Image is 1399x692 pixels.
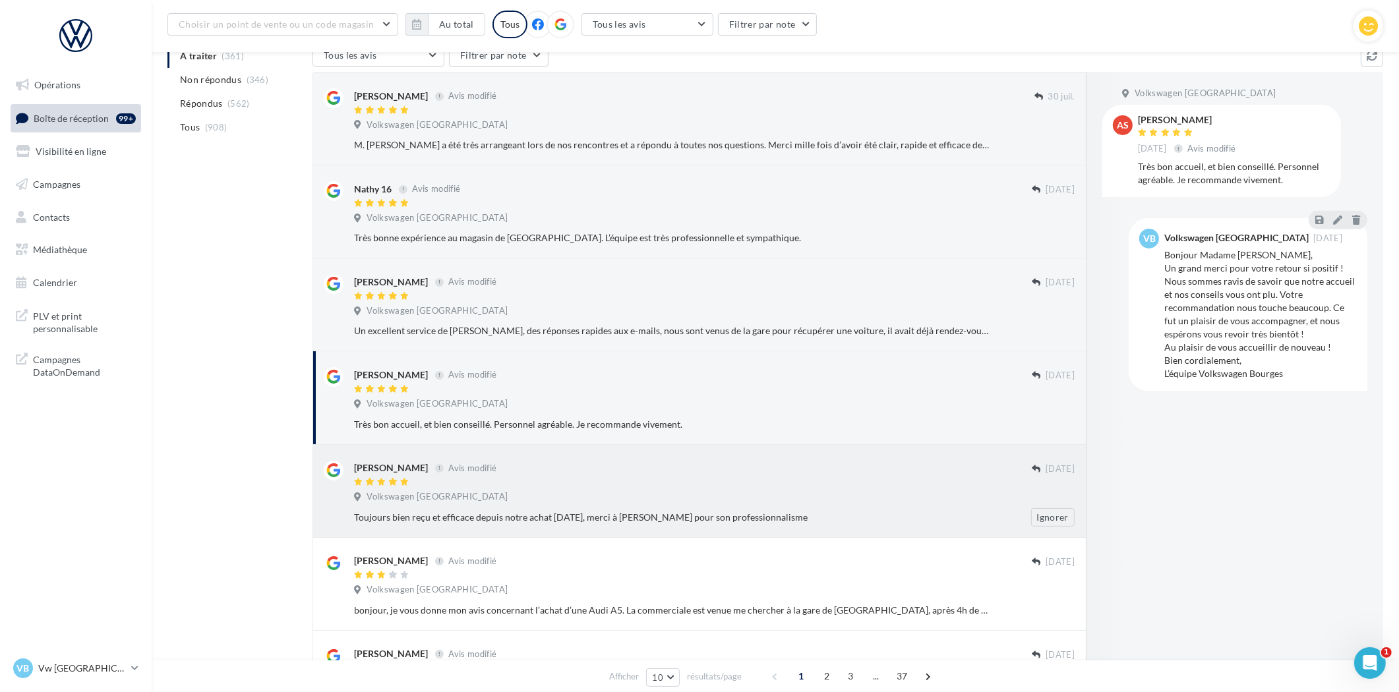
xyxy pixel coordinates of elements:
iframe: Intercom live chat [1354,647,1386,679]
span: [DATE] [1138,143,1167,155]
span: [DATE] [1046,463,1075,475]
span: Afficher [609,670,639,683]
span: (346) [247,74,269,85]
a: Visibilité en ligne [8,138,144,165]
span: [DATE] [1046,277,1075,289]
a: Campagnes DataOnDemand [8,345,144,384]
span: Visibilité en ligne [36,146,106,157]
span: PLV et print personnalisable [33,307,136,335]
div: Nathy 16 [354,183,392,196]
span: Volkswagen [GEOGRAPHIC_DATA] [367,305,508,317]
button: Au total [405,13,485,36]
span: Avis modifié [448,649,496,659]
button: Choisir un point de vente ou un code magasin [167,13,398,36]
span: Opérations [34,79,80,90]
div: [PERSON_NAME] [354,275,428,289]
span: Volkswagen [GEOGRAPHIC_DATA] [367,491,508,503]
a: Médiathèque [8,236,144,264]
span: Volkswagen [GEOGRAPHIC_DATA] [367,212,508,224]
span: Campagnes DataOnDemand [33,351,136,379]
a: PLV et print personnalisable [8,302,144,341]
span: Non répondus [180,73,241,86]
div: [PERSON_NAME] [354,554,428,567]
a: Boîte de réception99+ [8,104,144,132]
span: Volkswagen [GEOGRAPHIC_DATA] [1135,88,1276,100]
span: Médiathèque [33,244,87,255]
button: Filtrer par note [449,44,549,67]
a: VB Vw [GEOGRAPHIC_DATA] [11,656,141,681]
span: Tous [180,121,200,134]
p: Vw [GEOGRAPHIC_DATA] [38,662,126,675]
span: 10 [652,672,663,683]
div: Un excellent service de [PERSON_NAME], des réponses rapides aux e-mails, nous sont venus de la ga... [354,324,989,337]
span: Avis modifié [448,556,496,566]
span: Avis modifié [448,277,496,287]
div: [PERSON_NAME] [354,647,428,660]
button: Ignorer [1031,508,1075,527]
button: Tous les avis [313,44,444,67]
a: Contacts [8,204,144,231]
span: AS [1117,119,1129,132]
div: M. [PERSON_NAME] a été très arrangeant lors de nos rencontres et a répondu à toutes nos questions... [354,138,989,152]
span: Boîte de réception [34,112,109,123]
div: [PERSON_NAME] [354,368,428,382]
div: Toujours bien reçu et efficace depuis notre achat [DATE], merci à [PERSON_NAME] pour son professi... [354,511,989,524]
div: [PERSON_NAME] [1138,115,1239,125]
div: [PERSON_NAME] [354,461,428,475]
span: résultats/page [687,670,742,683]
button: Filtrer par note [718,13,818,36]
div: [PERSON_NAME] [354,90,428,103]
button: Au total [428,13,485,36]
span: VB [17,662,30,675]
span: Choisir un point de vente ou un code magasin [179,18,374,30]
a: Opérations [8,71,144,99]
span: ... [866,666,887,687]
span: [DATE] [1313,234,1342,243]
button: Tous les avis [581,13,713,36]
button: 10 [646,668,680,687]
span: Calendrier [33,277,77,288]
div: Tous [492,11,527,38]
div: 99+ [116,113,136,124]
div: Très bon accueil, et bien conseillé. Personnel agréable. Je recommande vivement. [354,418,989,431]
a: Calendrier [8,269,144,297]
span: Tous les avis [324,49,377,61]
span: Avis modifié [448,91,496,101]
span: Avis modifié [448,370,496,380]
span: Contacts [33,211,70,222]
a: Campagnes [8,171,144,198]
span: Volkswagen [GEOGRAPHIC_DATA] [367,584,508,596]
span: VB [1143,232,1156,245]
span: Volkswagen [GEOGRAPHIC_DATA] [367,119,508,131]
span: (562) [227,98,250,109]
span: Tous les avis [593,18,646,30]
span: [DATE] [1046,556,1075,568]
span: 1 [1381,647,1392,658]
div: Volkswagen [GEOGRAPHIC_DATA] [1164,233,1309,243]
span: 1 [790,666,812,687]
span: 37 [891,666,913,687]
span: [DATE] [1046,184,1075,196]
div: Bonjour Madame [PERSON_NAME], Un grand merci pour votre retour si positif ! Nous sommes ravis de ... [1164,248,1357,380]
span: 3 [840,666,861,687]
span: 2 [816,666,837,687]
span: Répondus [180,97,223,110]
span: 30 juil. [1048,91,1075,103]
span: Avis modifié [448,463,496,473]
span: [DATE] [1046,649,1075,661]
span: Avis modifié [412,184,460,194]
span: (908) [205,122,227,132]
span: Volkswagen [GEOGRAPHIC_DATA] [367,398,508,410]
div: bonjour, je vous donne mon avis concernant l’achat d’une Audi A5. La commerciale est venue me che... [354,604,989,617]
div: Très bonne expérience au magasin de [GEOGRAPHIC_DATA]. L’équipe est très professionnelle et sympa... [354,231,989,245]
span: [DATE] [1046,370,1075,382]
div: Très bon accueil, et bien conseillé. Personnel agréable. Je recommande vivement. [1138,160,1330,187]
span: Campagnes [33,179,80,190]
span: Avis modifié [1188,143,1236,154]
